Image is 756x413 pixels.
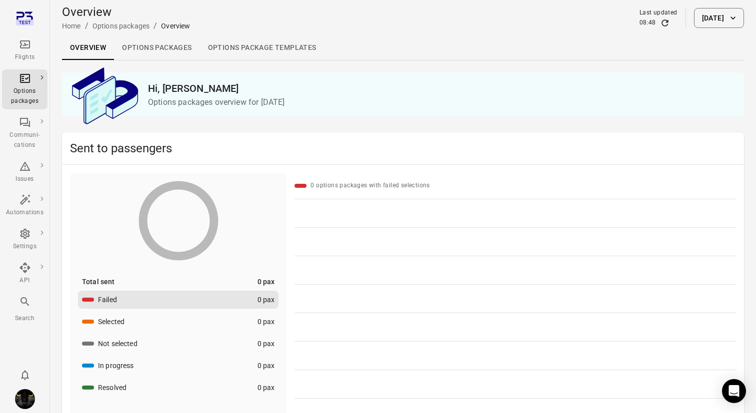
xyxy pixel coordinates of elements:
[6,130,43,150] div: Communi-cations
[694,8,744,28] button: [DATE]
[200,36,324,60] a: Options package Templates
[6,52,43,62] div: Flights
[15,365,35,385] button: Notifications
[6,242,43,252] div: Settings
[98,361,134,371] div: In progress
[639,18,656,28] div: 08:48
[2,293,47,326] button: Search
[722,379,746,403] div: Open Intercom Messenger
[6,86,43,106] div: Options packages
[257,317,275,327] div: 0 pax
[6,276,43,286] div: API
[2,191,47,221] a: Automations
[148,80,736,96] h2: Hi, [PERSON_NAME]
[62,20,190,32] nav: Breadcrumbs
[78,291,278,309] button: Failed0 pax
[2,225,47,255] a: Settings
[114,36,199,60] a: Options packages
[2,35,47,65] a: Flights
[257,383,275,393] div: 0 pax
[62,36,114,60] a: Overview
[257,277,275,287] div: 0 pax
[98,295,117,305] div: Failed
[82,277,115,287] div: Total sent
[148,96,736,108] p: Options packages overview for [DATE]
[62,36,744,60] div: Local navigation
[78,357,278,375] button: In progress0 pax
[6,174,43,184] div: Issues
[310,181,429,191] div: 0 options packages with failed selections
[11,385,39,413] button: Iris
[6,208,43,218] div: Automations
[98,383,126,393] div: Resolved
[257,361,275,371] div: 0 pax
[2,113,47,153] a: Communi-cations
[78,379,278,397] button: Resolved0 pax
[161,21,190,31] div: Overview
[62,22,81,30] a: Home
[6,314,43,324] div: Search
[70,140,736,156] h2: Sent to passengers
[62,4,190,20] h1: Overview
[2,259,47,289] a: API
[153,20,157,32] li: /
[660,18,670,28] button: Refresh data
[2,157,47,187] a: Issues
[98,317,124,327] div: Selected
[92,22,149,30] a: Options packages
[257,295,275,305] div: 0 pax
[15,389,35,409] img: images
[85,20,88,32] li: /
[257,339,275,349] div: 0 pax
[2,69,47,109] a: Options packages
[98,339,137,349] div: Not selected
[78,313,278,331] button: Selected0 pax
[639,8,677,18] div: Last updated
[78,335,278,353] button: Not selected0 pax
